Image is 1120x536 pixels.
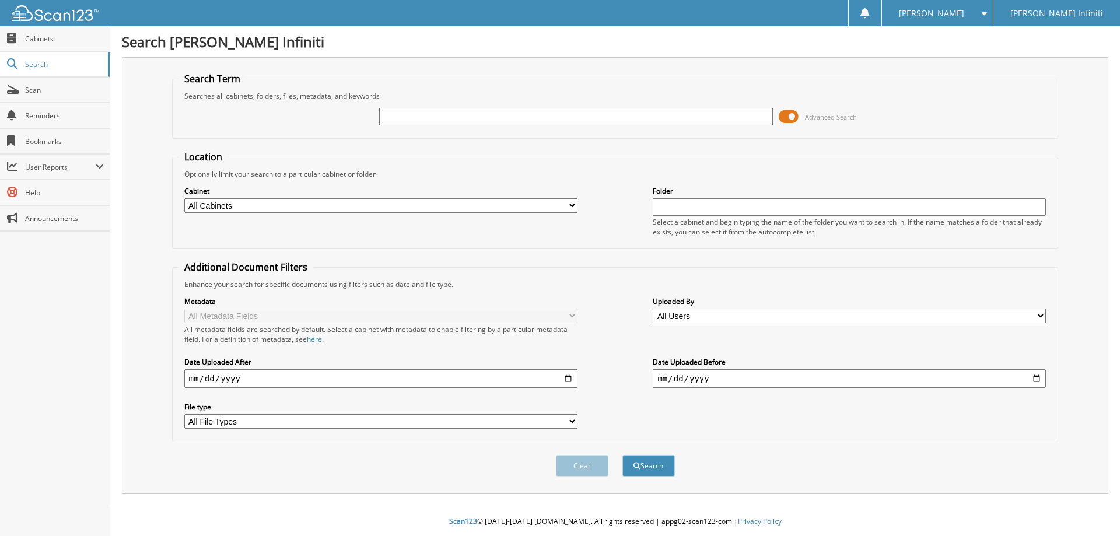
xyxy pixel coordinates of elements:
label: File type [184,402,577,412]
legend: Location [178,150,228,163]
label: Date Uploaded After [184,357,577,367]
label: Folder [653,186,1046,196]
img: scan123-logo-white.svg [12,5,99,21]
span: Advanced Search [805,113,857,121]
span: [PERSON_NAME] Infiniti [1010,10,1103,17]
span: Scan [25,85,104,95]
div: © [DATE]-[DATE] [DOMAIN_NAME]. All rights reserved | appg02-scan123-com | [110,507,1120,536]
span: Announcements [25,213,104,223]
span: Search [25,59,102,69]
legend: Additional Document Filters [178,261,313,274]
span: Cabinets [25,34,104,44]
span: User Reports [25,162,96,172]
label: Cabinet [184,186,577,196]
div: Optionally limit your search to a particular cabinet or folder [178,169,1052,179]
input: end [653,369,1046,388]
div: Select a cabinet and begin typing the name of the folder you want to search in. If the name match... [653,217,1046,237]
div: All metadata fields are searched by default. Select a cabinet with metadata to enable filtering b... [184,324,577,344]
label: Uploaded By [653,296,1046,306]
button: Search [622,455,675,477]
span: [PERSON_NAME] [899,10,964,17]
label: Metadata [184,296,577,306]
input: start [184,369,577,388]
span: Help [25,188,104,198]
label: Date Uploaded Before [653,357,1046,367]
div: Searches all cabinets, folders, files, metadata, and keywords [178,91,1052,101]
button: Clear [556,455,608,477]
a: Privacy Policy [738,516,782,526]
a: here [307,334,322,344]
span: Scan123 [449,516,477,526]
span: Reminders [25,111,104,121]
span: Bookmarks [25,136,104,146]
div: Enhance your search for specific documents using filters such as date and file type. [178,279,1052,289]
legend: Search Term [178,72,246,85]
h1: Search [PERSON_NAME] Infiniti [122,32,1108,51]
